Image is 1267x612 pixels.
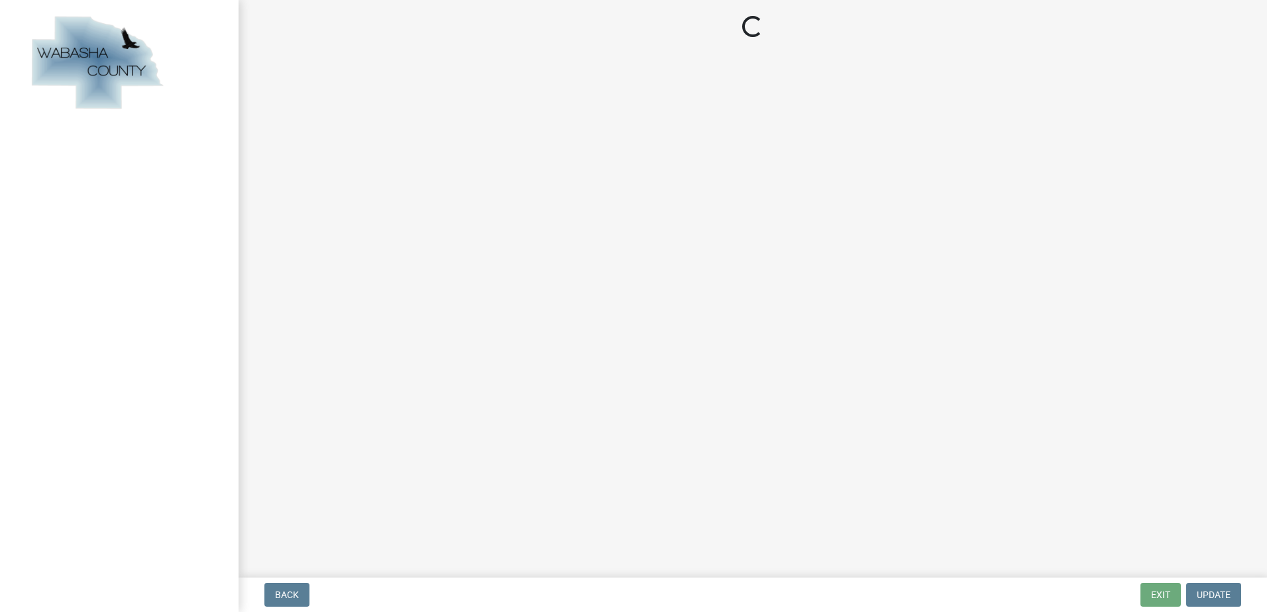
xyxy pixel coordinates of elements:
span: Update [1197,589,1231,600]
button: Exit [1140,583,1181,607]
button: Back [264,583,309,607]
button: Update [1186,583,1241,607]
img: Wabasha County, Minnesota [27,14,167,113]
span: Back [275,589,299,600]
